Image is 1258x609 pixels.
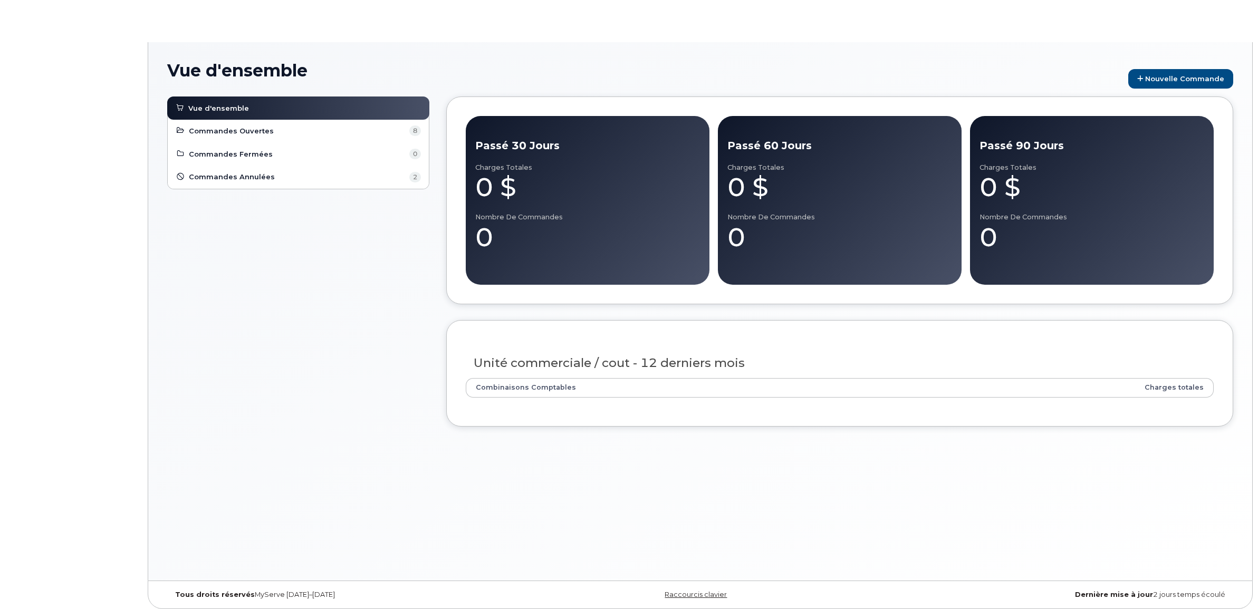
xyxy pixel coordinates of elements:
div: MyServe [DATE]–[DATE] [167,591,523,599]
div: 0 [727,221,952,253]
a: Raccourcis clavier [665,591,727,598]
div: Nombre de commandes [475,213,700,221]
th: Combinaisons Comptables [466,378,917,397]
a: Commandes Annulées 2 [176,171,421,183]
div: 0 [979,221,1204,253]
div: Passé 30 jours [475,138,700,153]
div: 0 $ [475,171,700,203]
span: 8 [409,125,421,136]
div: 2 jours temps écoulé [878,591,1233,599]
a: Commandes Fermées 0 [176,148,421,160]
span: Commandes Fermées [189,149,273,159]
div: Nombre de commandes [979,213,1204,221]
div: Nombre de commandes [727,213,952,221]
strong: Dernière mise à jour [1075,591,1153,598]
div: 0 [475,221,700,253]
h3: Unité commerciale / cout - 12 derniers mois [474,356,1206,370]
span: Commandes Ouvertes [189,126,274,136]
a: Commandes Ouvertes 8 [176,124,421,137]
a: Vue d'ensemble [175,102,421,114]
div: Passé 60 jours [727,138,952,153]
span: 0 [409,149,421,159]
div: Charges totales [475,163,700,172]
div: 0 $ [727,171,952,203]
div: Charges totales [727,163,952,172]
span: Commandes Annulées [189,172,275,182]
div: Charges totales [979,163,1204,172]
h1: Vue d'ensemble [167,61,1123,80]
strong: Tous droits réservés [175,591,255,598]
div: Passé 90 jours [979,138,1204,153]
div: 0 $ [979,171,1204,203]
span: 2 [409,172,421,182]
th: Charges totales [917,378,1214,397]
a: Nouvelle commande [1128,69,1233,89]
span: Vue d'ensemble [188,103,249,113]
